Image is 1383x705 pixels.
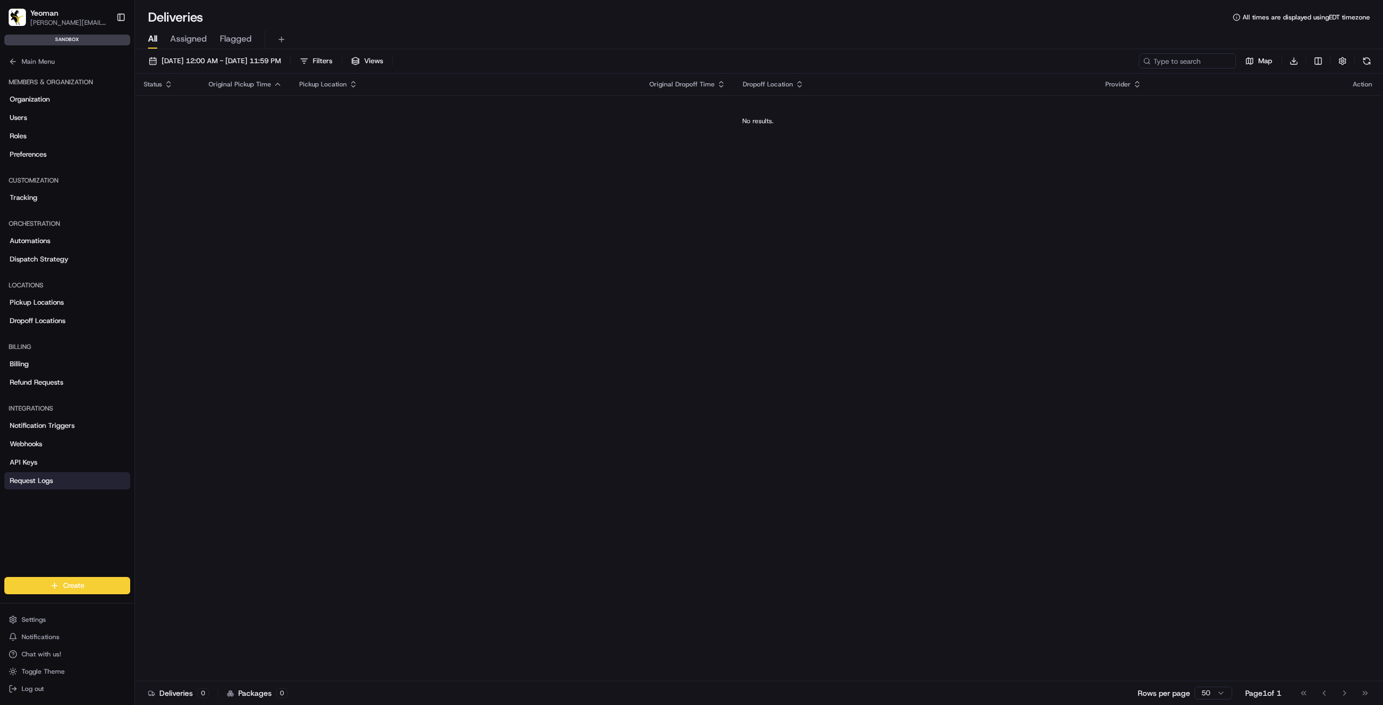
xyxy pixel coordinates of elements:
[4,629,130,644] button: Notifications
[4,647,130,662] button: Chat with us!
[1353,80,1372,89] div: Action
[364,56,383,66] span: Views
[63,581,84,590] span: Create
[1138,688,1190,699] p: Rows per page
[1258,56,1272,66] span: Map
[22,157,83,167] span: Knowledge Base
[10,193,37,203] span: Tracking
[220,32,252,45] span: Flagged
[4,294,130,311] a: Pickup Locations
[299,80,347,89] span: Pickup Location
[4,312,130,330] a: Dropoff Locations
[108,183,131,191] span: Pylon
[4,435,130,453] a: Webhooks
[743,80,793,89] span: Dropoff Location
[1105,80,1131,89] span: Provider
[76,183,131,191] a: Powered byPylon
[209,80,271,89] span: Original Pickup Time
[30,8,58,18] button: Yeoman
[227,688,288,699] div: Packages
[37,103,177,114] div: Start new chat
[10,476,53,486] span: Request Logs
[22,615,46,624] span: Settings
[10,439,42,449] span: Webhooks
[4,215,130,232] div: Orchestration
[10,359,29,369] span: Billing
[4,400,130,417] div: Integrations
[4,73,130,91] div: Members & Organization
[10,236,50,246] span: Automations
[346,53,388,69] button: Views
[4,681,130,696] button: Log out
[4,146,130,163] a: Preferences
[184,106,197,119] button: Start new chat
[22,684,44,693] span: Log out
[4,612,130,627] button: Settings
[10,95,50,104] span: Organization
[4,417,130,434] a: Notification Triggers
[4,472,130,489] a: Request Logs
[102,157,173,167] span: API Documentation
[4,277,130,294] div: Locations
[170,32,207,45] span: Assigned
[139,117,1377,125] div: No results.
[11,11,32,32] img: Nash
[4,577,130,594] button: Create
[10,298,64,307] span: Pickup Locations
[148,9,203,26] h1: Deliveries
[10,113,27,123] span: Users
[295,53,337,69] button: Filters
[276,688,288,698] div: 0
[4,251,130,268] a: Dispatch Strategy
[6,152,87,172] a: 📗Knowledge Base
[28,70,178,81] input: Clear
[144,80,162,89] span: Status
[4,664,130,679] button: Toggle Theme
[11,43,197,61] p: Welcome 👋
[4,54,130,69] button: Main Menu
[4,374,130,391] a: Refund Requests
[1240,53,1277,69] button: Map
[4,189,130,206] a: Tracking
[148,32,157,45] span: All
[22,633,59,641] span: Notifications
[4,109,130,126] a: Users
[4,35,130,45] div: sandbox
[30,18,108,27] button: [PERSON_NAME][EMAIL_ADDRESS][DOMAIN_NAME]
[4,127,130,145] a: Roles
[11,158,19,166] div: 📗
[4,338,130,355] div: Billing
[144,53,286,69] button: [DATE] 12:00 AM - [DATE] 11:59 PM
[1243,13,1370,22] span: All times are displayed using EDT timezone
[1139,53,1236,69] input: Type to search
[10,378,63,387] span: Refund Requests
[4,91,130,108] a: Organization
[4,454,130,471] a: API Keys
[22,57,55,66] span: Main Menu
[1359,53,1374,69] button: Refresh
[4,172,130,189] div: Customization
[162,56,281,66] span: [DATE] 12:00 AM - [DATE] 11:59 PM
[1245,688,1281,699] div: Page 1 of 1
[10,150,46,159] span: Preferences
[4,355,130,373] a: Billing
[91,158,100,166] div: 💻
[10,254,69,264] span: Dispatch Strategy
[11,103,30,123] img: 1736555255976-a54dd68f-1ca7-489b-9aae-adbdc363a1c4
[4,232,130,250] a: Automations
[10,421,75,431] span: Notification Triggers
[4,4,112,30] button: YeomanYeoman[PERSON_NAME][EMAIL_ADDRESS][DOMAIN_NAME]
[313,56,332,66] span: Filters
[148,688,209,699] div: Deliveries
[197,688,209,698] div: 0
[10,131,26,141] span: Roles
[87,152,178,172] a: 💻API Documentation
[10,458,37,467] span: API Keys
[22,667,65,676] span: Toggle Theme
[22,650,61,659] span: Chat with us!
[9,9,26,26] img: Yeoman
[37,114,137,123] div: We're available if you need us!
[649,80,715,89] span: Original Dropoff Time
